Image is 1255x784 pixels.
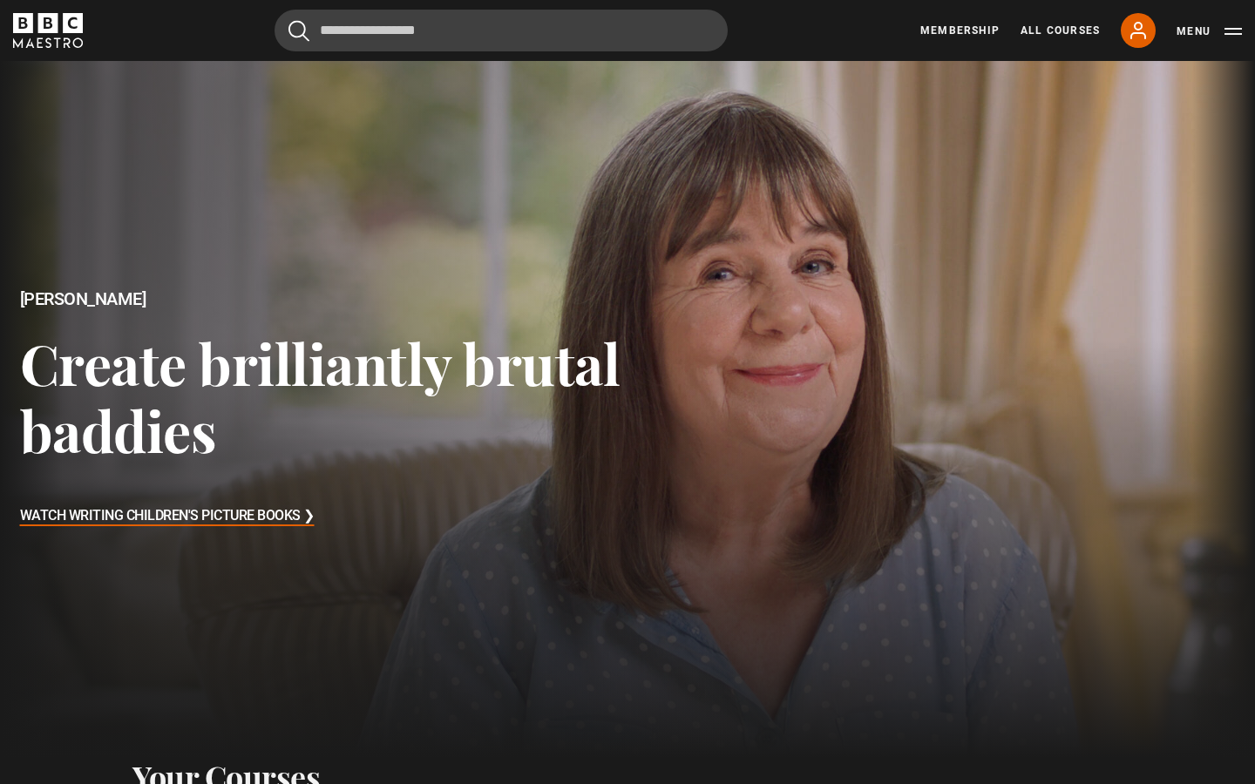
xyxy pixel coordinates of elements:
[13,13,83,48] svg: BBC Maestro
[1021,23,1100,38] a: All Courses
[20,504,315,530] h3: Watch Writing Children's Picture Books ❯
[1177,23,1242,40] button: Toggle navigation
[20,289,628,309] h2: [PERSON_NAME]
[920,23,1000,38] a: Membership
[20,329,628,464] h3: Create brilliantly brutal baddies
[288,20,309,42] button: Submit the search query
[275,10,728,51] input: Search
